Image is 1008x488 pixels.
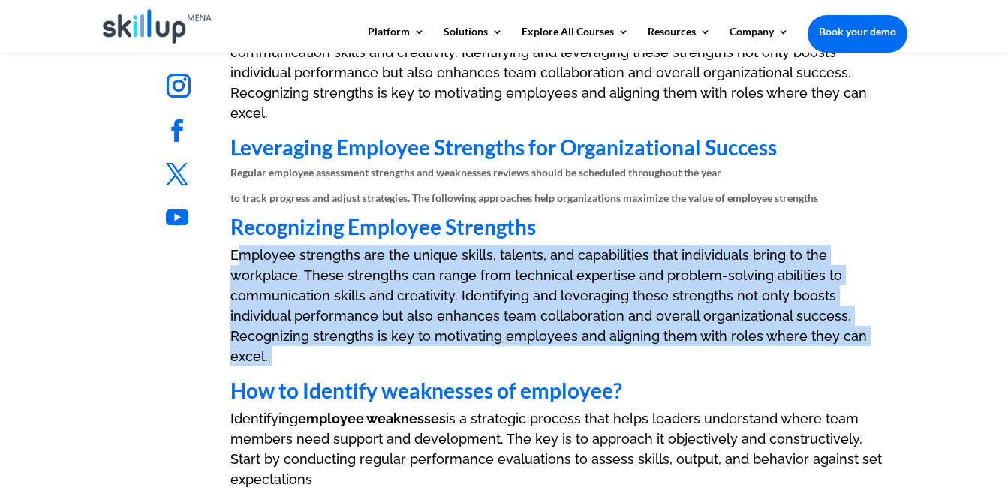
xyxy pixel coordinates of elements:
[230,411,298,426] span: Identifying
[155,62,203,110] a: Follow on Instagram
[230,134,777,160] span: Leveraging Employee Strengths for Organizational Success
[444,26,503,52] a: Solutions
[155,195,200,240] a: Follow on Youtube
[298,411,446,426] span: employee weaknesses
[230,247,867,364] span: Employee strengths are the unique skills, talents, and capabilities that individuals bring to the...
[368,26,425,52] a: Platform
[155,152,200,197] a: Follow on X
[808,15,907,48] a: Book your demo
[522,26,629,52] a: Explore All Courses
[230,191,818,204] span: to track progress and adjust strategies. The following approaches help organizations maximize the...
[230,378,622,403] span: How to Identify weaknesses of employee?
[730,26,789,52] a: Company
[230,166,721,179] span: Regular employee assessment strengths and weaknesses reviews should be scheduled throughout the year
[230,214,536,239] span: Recognizing Employee Strengths
[103,9,212,44] img: Skillup Mena
[758,326,1008,488] iframe: Chat Widget
[230,411,882,487] span: is a strategic process that helps leaders understand where team members need support and developm...
[648,26,711,52] a: Resources
[155,108,200,153] a: Follow on Facebook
